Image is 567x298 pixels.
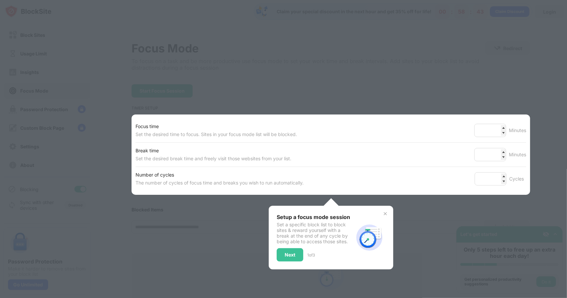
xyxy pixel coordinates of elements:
[509,151,526,159] div: Minutes
[136,147,291,155] div: Break time
[383,211,388,216] img: x-button.svg
[307,253,315,258] div: 1 of 3
[285,252,295,258] div: Next
[353,222,385,254] img: focus-mode-timer.svg
[277,222,353,244] div: Set a specific block list to block sites & reward yourself with a break at the end of any cycle b...
[509,126,526,134] div: Minutes
[136,155,291,163] div: Set the desired break time and freely visit those websites from your list.
[509,175,526,183] div: Cycles
[136,130,297,138] div: Set the desired time to focus. Sites in your focus mode list will be blocked.
[136,171,304,179] div: Number of cycles
[136,179,304,187] div: The number of cycles of focus time and breaks you wish to run automatically.
[136,122,297,130] div: Focus time
[277,214,353,220] div: Setup a focus mode session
